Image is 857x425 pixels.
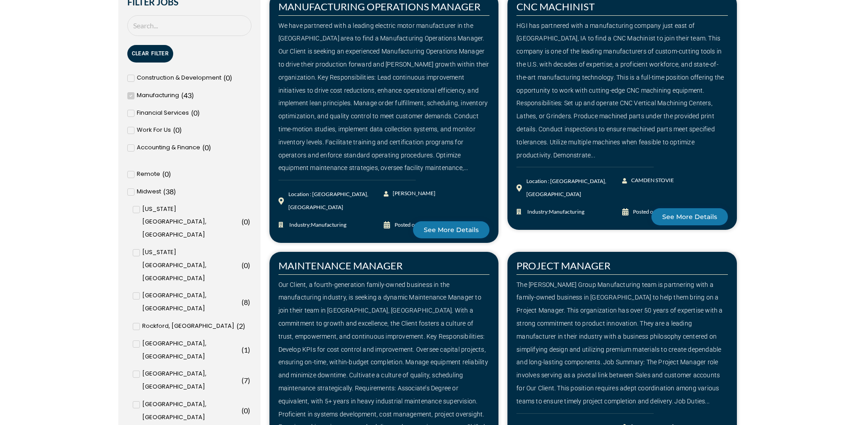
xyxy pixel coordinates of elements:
[142,246,239,285] span: [US_STATE][GEOGRAPHIC_DATA], [GEOGRAPHIC_DATA]
[244,261,248,269] span: 0
[424,227,479,233] span: See More Details
[165,170,169,178] span: 0
[248,217,250,226] span: )
[205,143,209,152] span: 0
[622,174,675,187] a: CAMDEN STOVIE
[244,298,248,306] span: 8
[142,320,234,333] span: Rockford, [GEOGRAPHIC_DATA]
[142,289,239,315] span: [GEOGRAPHIC_DATA], [GEOGRAPHIC_DATA]
[127,15,251,36] input: Search Job
[179,125,182,134] span: )
[142,203,239,242] span: [US_STATE][GEOGRAPHIC_DATA], [GEOGRAPHIC_DATA]
[193,108,197,117] span: 0
[244,376,248,385] span: 7
[173,125,175,134] span: (
[516,19,728,162] div: HGI has partnered with a manufacturing company just east of [GEOGRAPHIC_DATA], IA to find a CNC M...
[390,187,435,200] span: [PERSON_NAME]
[142,398,239,424] span: [GEOGRAPHIC_DATA], [GEOGRAPHIC_DATA]
[191,108,193,117] span: (
[166,187,174,196] span: 38
[516,0,595,13] a: CNC MACHINIST
[242,406,244,415] span: (
[242,261,244,269] span: (
[137,89,179,102] span: Manufacturing
[137,168,160,181] span: Remote
[288,188,384,214] div: Location : [GEOGRAPHIC_DATA], [GEOGRAPHIC_DATA]
[162,170,165,178] span: (
[662,214,717,220] span: See More Details
[278,259,403,272] a: MAINTENANCE MANAGER
[163,187,166,196] span: (
[278,19,490,175] div: We have partnered with a leading electric motor manufacturer in the [GEOGRAPHIC_DATA] area to fin...
[242,217,244,226] span: (
[278,0,480,13] a: MANUFACTURING OPERATIONS MANAGER
[184,91,192,99] span: 43
[248,261,250,269] span: )
[202,143,205,152] span: (
[242,345,244,354] span: (
[384,187,436,200] a: [PERSON_NAME]
[137,72,221,85] span: Construction & Development
[244,217,248,226] span: 0
[137,124,171,137] span: Work For Us
[248,345,250,354] span: )
[142,367,239,394] span: [GEOGRAPHIC_DATA], [GEOGRAPHIC_DATA]
[526,175,622,201] div: Location : [GEOGRAPHIC_DATA], [GEOGRAPHIC_DATA]
[174,187,176,196] span: )
[244,345,248,354] span: 1
[248,298,250,306] span: )
[629,174,674,187] span: CAMDEN STOVIE
[226,73,230,82] span: 0
[127,45,174,63] button: Clear Filter
[516,278,728,408] div: The [PERSON_NAME] Group Manufacturing team is partnering with a family-owned business in [GEOGRAP...
[169,170,171,178] span: )
[239,322,243,330] span: 2
[209,143,211,152] span: )
[242,376,244,385] span: (
[516,259,610,272] a: PROJECT MANAGER
[137,107,189,120] span: Financial Services
[197,108,200,117] span: )
[244,406,248,415] span: 0
[248,376,250,385] span: )
[237,322,239,330] span: (
[651,208,728,225] a: See More Details
[175,125,179,134] span: 0
[242,298,244,306] span: (
[243,322,245,330] span: )
[230,73,232,82] span: )
[142,337,239,363] span: [GEOGRAPHIC_DATA], [GEOGRAPHIC_DATA]
[192,91,194,99] span: )
[137,141,200,154] span: Accounting & Finance
[224,73,226,82] span: (
[137,185,161,198] span: Midwest
[413,221,489,238] a: See More Details
[248,406,250,415] span: )
[181,91,184,99] span: (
